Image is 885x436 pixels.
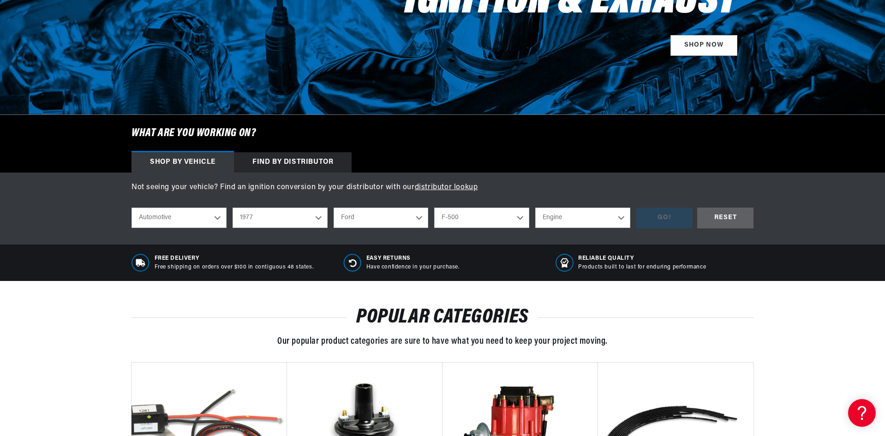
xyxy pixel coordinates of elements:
h6: What are you working on? [108,115,777,152]
select: Model [434,208,529,228]
p: Have confidence in your purchase. [366,263,460,271]
span: RELIABLE QUALITY [578,255,706,263]
select: Year [233,208,328,228]
a: SHOP NOW [670,35,737,56]
a: distributor lookup [415,184,478,191]
select: Make [334,208,429,228]
p: Not seeing your vehicle? Find an ignition conversion by your distributor with our [132,182,753,194]
div: Shop by vehicle [132,152,234,173]
p: Products built to last for enduring performance [578,263,706,271]
span: Easy Returns [366,255,460,263]
div: RESET [697,208,753,228]
p: Free shipping on orders over $100 in contiguous 48 states. [155,263,314,271]
select: Engine [535,208,630,228]
span: Free Delivery [155,255,314,263]
div: Find by Distributor [234,152,352,173]
select: Ride Type [132,208,227,228]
